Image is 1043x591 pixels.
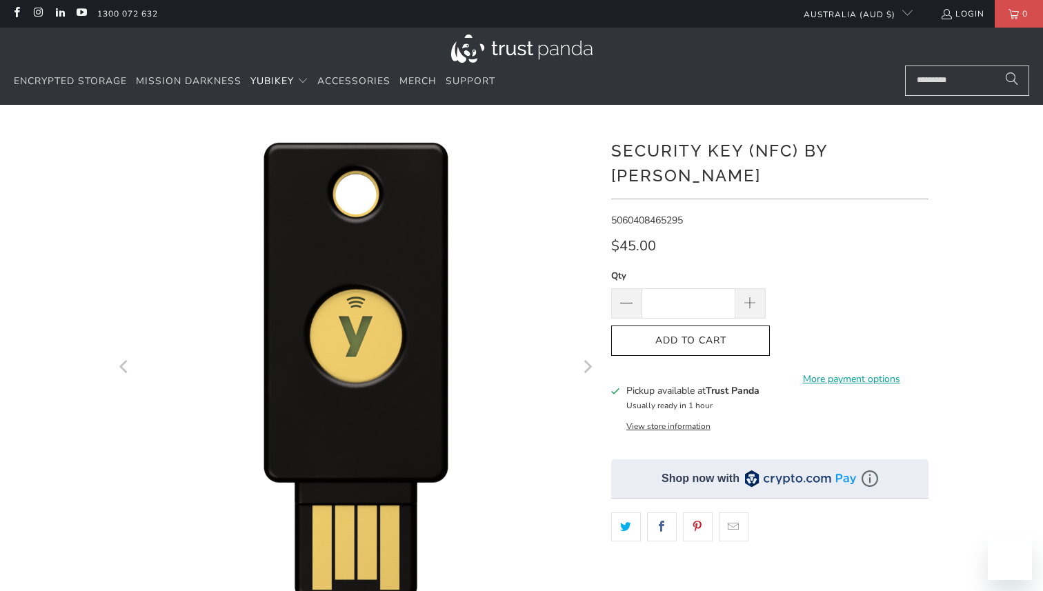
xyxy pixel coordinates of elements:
[626,421,711,432] button: View store information
[75,8,87,19] a: Trust Panda Australia on YouTube
[626,335,755,347] span: Add to Cart
[940,6,984,21] a: Login
[611,512,641,541] a: Share this on Twitter
[451,34,593,63] img: Trust Panda Australia
[250,66,308,98] summary: YubiKey
[97,6,158,21] a: 1300 072 632
[317,74,390,88] span: Accessories
[611,237,656,255] span: $45.00
[683,512,713,541] a: Share this on Pinterest
[14,66,127,98] a: Encrypted Storage
[54,8,66,19] a: Trust Panda Australia on LinkedIn
[706,384,759,397] b: Trust Panda
[136,66,241,98] a: Mission Darkness
[32,8,43,19] a: Trust Panda Australia on Instagram
[626,400,713,411] small: Usually ready in 1 hour
[647,512,677,541] a: Share this on Facebook
[995,66,1029,96] button: Search
[662,471,739,486] div: Shop now with
[14,66,495,98] nav: Translation missing: en.navigation.header.main_nav
[774,372,928,387] a: More payment options
[14,74,127,88] span: Encrypted Storage
[317,66,390,98] a: Accessories
[10,8,22,19] a: Trust Panda Australia on Facebook
[988,536,1032,580] iframe: Button to launch messaging window
[611,325,770,357] button: Add to Cart
[446,74,495,88] span: Support
[611,268,766,283] label: Qty
[446,66,495,98] a: Support
[719,512,748,541] a: Email this to a friend
[250,74,294,88] span: YubiKey
[399,66,437,98] a: Merch
[611,136,928,188] h1: Security Key (NFC) by [PERSON_NAME]
[399,74,437,88] span: Merch
[136,74,241,88] span: Mission Darkness
[626,383,759,398] h3: Pickup available at
[611,214,683,227] span: 5060408465295
[905,66,1029,96] input: Search...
